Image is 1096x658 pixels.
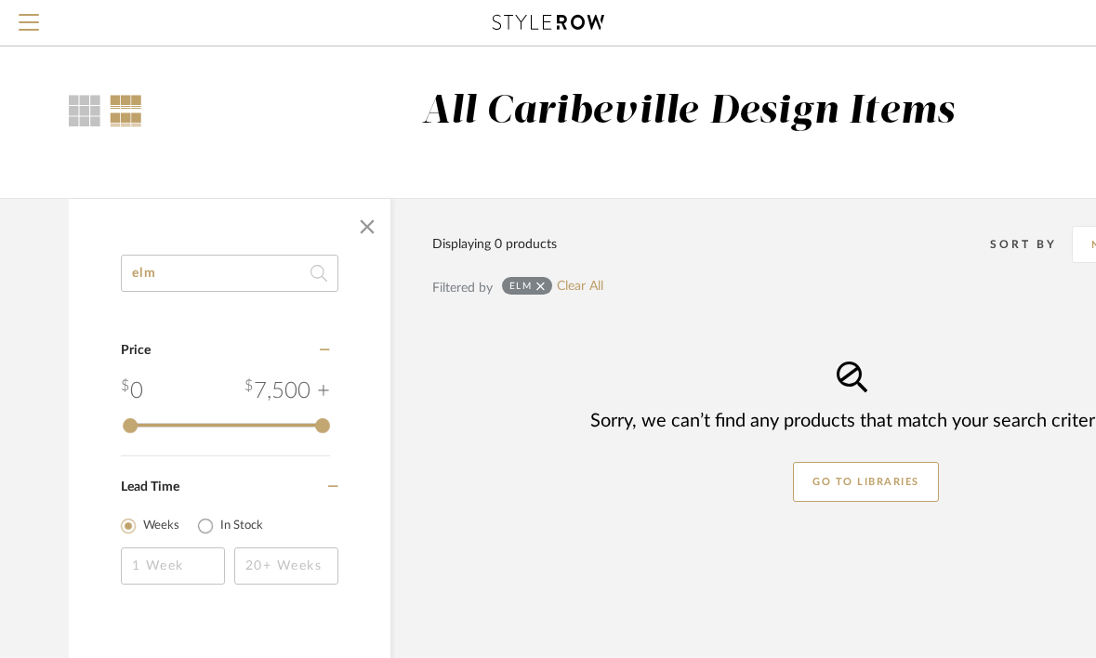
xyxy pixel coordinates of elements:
div: 0 [121,375,143,408]
button: Close [349,208,386,245]
div: Displaying 0 products [432,234,557,255]
div: Filtered by [432,278,493,298]
span: Price [121,344,151,357]
div: elm [509,280,533,292]
div: Sort By [990,235,1072,254]
button: GO TO LIBRARIES [793,462,939,502]
input: 1 Week [121,547,225,585]
div: All Caribeville Design Items [422,88,956,136]
span: Lead Time [121,480,179,493]
input: Search within 0 results [121,255,338,292]
input: 20+ Weeks [234,547,338,585]
div: 7,500 + [244,375,330,408]
label: In Stock [220,517,263,535]
label: Weeks [143,517,179,535]
a: Clear All [557,279,603,295]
